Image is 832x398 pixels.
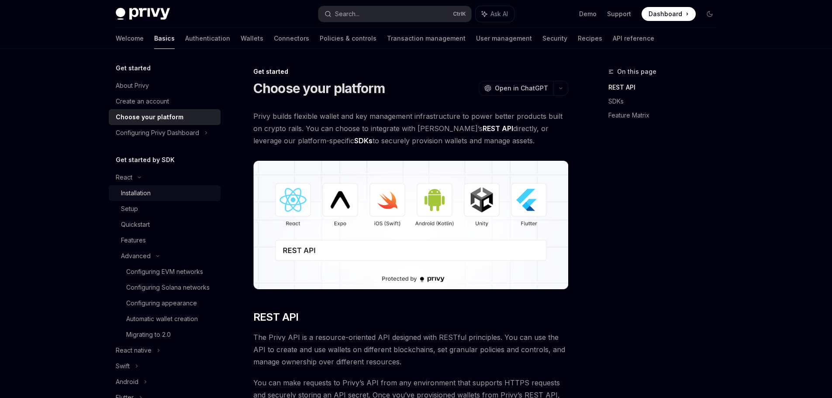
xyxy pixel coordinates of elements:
[121,188,151,198] div: Installation
[116,28,144,49] a: Welcome
[607,10,631,18] a: Support
[613,28,654,49] a: API reference
[116,361,130,371] div: Swift
[642,7,696,21] a: Dashboard
[253,67,568,76] div: Get started
[453,10,466,17] span: Ctrl K
[617,66,656,77] span: On this page
[354,136,373,145] strong: SDKs
[490,10,508,18] span: Ask AI
[116,155,175,165] h5: Get started by SDK
[109,280,221,295] a: Configuring Solana networks
[109,185,221,201] a: Installation
[335,9,359,19] div: Search...
[116,112,183,122] div: Choose your platform
[109,78,221,93] a: About Privy
[608,94,724,108] a: SDKs
[109,201,221,217] a: Setup
[116,172,132,183] div: React
[578,28,602,49] a: Recipes
[241,28,263,49] a: Wallets
[476,28,532,49] a: User management
[253,161,568,289] img: images/Platform2.png
[121,204,138,214] div: Setup
[126,266,203,277] div: Configuring EVM networks
[126,298,197,308] div: Configuring appearance
[121,251,151,261] div: Advanced
[253,110,568,147] span: Privy builds flexible wallet and key management infrastructure to power better products built on ...
[320,28,376,49] a: Policies & controls
[649,10,682,18] span: Dashboard
[476,6,514,22] button: Ask AI
[483,124,513,133] strong: REST API
[608,108,724,122] a: Feature Matrix
[274,28,309,49] a: Connectors
[109,109,221,125] a: Choose your platform
[116,63,151,73] h5: Get started
[253,331,568,368] span: The Privy API is a resource-oriented API designed with RESTful principles. You can use the API to...
[253,310,299,324] span: REST API
[121,219,150,230] div: Quickstart
[109,295,221,311] a: Configuring appearance
[116,80,149,91] div: About Privy
[116,345,152,356] div: React native
[116,96,169,107] div: Create an account
[109,311,221,327] a: Automatic wallet creation
[126,282,210,293] div: Configuring Solana networks
[703,7,717,21] button: Toggle dark mode
[116,128,199,138] div: Configuring Privy Dashboard
[579,10,597,18] a: Demo
[387,28,466,49] a: Transaction management
[495,84,548,93] span: Open in ChatGPT
[116,377,138,387] div: Android
[542,28,567,49] a: Security
[109,264,221,280] a: Configuring EVM networks
[185,28,230,49] a: Authentication
[109,232,221,248] a: Features
[253,80,385,96] h1: Choose your platform
[109,93,221,109] a: Create an account
[121,235,146,246] div: Features
[154,28,175,49] a: Basics
[479,81,553,96] button: Open in ChatGPT
[126,314,198,324] div: Automatic wallet creation
[109,327,221,343] a: Migrating to 2.0
[109,217,221,232] a: Quickstart
[608,80,724,94] a: REST API
[116,8,170,20] img: dark logo
[126,329,171,340] div: Migrating to 2.0
[318,6,471,22] button: Search...CtrlK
